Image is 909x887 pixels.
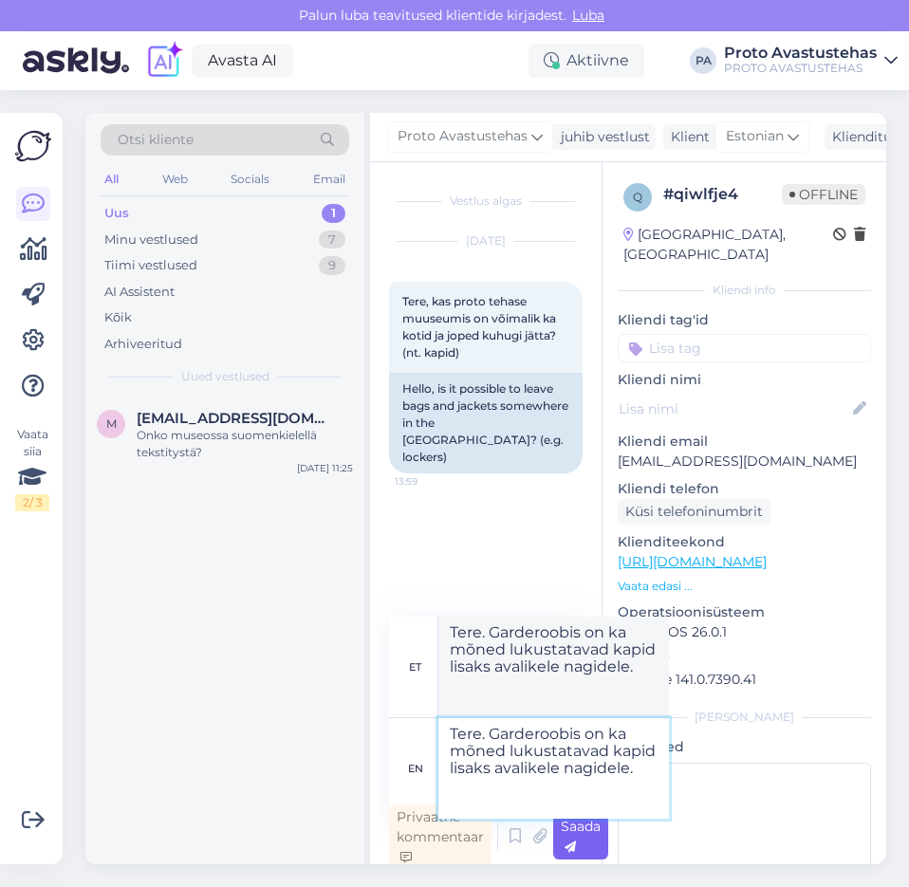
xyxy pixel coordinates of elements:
div: # qiwlfje4 [663,183,782,206]
div: Vaata siia [15,426,49,511]
p: Märkmed [618,737,871,757]
div: Kliendi info [618,282,871,299]
p: iPhone OS 26.0.1 [618,622,871,642]
div: PROTO AVASTUSTEHAS [724,61,877,76]
div: Klienditugi [825,127,905,147]
div: en [408,752,423,785]
span: Proto Avastustehas [398,126,528,147]
p: [EMAIL_ADDRESS][DOMAIN_NAME] [618,452,871,471]
a: Proto AvastustehasPROTO AVASTUSTEHAS [724,46,898,76]
textarea: Tere. Garderoobis on ka mõned lukustatavad kapid lisaks avalikele nagidele. [438,617,669,717]
div: Kõik [104,308,132,327]
span: q [633,190,642,204]
p: Brauser [618,650,871,670]
a: [URL][DOMAIN_NAME] [618,553,767,570]
div: Tiimi vestlused [104,256,197,275]
div: Minu vestlused [104,231,198,249]
div: Vestlus algas [389,193,583,210]
p: Kliendi tag'id [618,310,871,330]
span: marjosuonpaa@gmail.com [137,410,334,427]
div: AI Assistent [104,283,175,302]
div: Email [309,167,349,192]
div: 1 [322,204,345,223]
div: PA [690,47,716,74]
div: Aktiivne [529,44,644,78]
span: Tere, kas proto tehase muuseumis on võimalik ka kotid ja joped kuhugi jätta? (nt. kapid) [402,294,559,360]
p: Chrome 141.0.7390.41 [618,670,871,690]
p: Vaata edasi ... [618,578,871,595]
p: Klienditeekond [618,532,871,552]
p: Kliendi telefon [618,479,871,499]
div: [DATE] 11:25 [297,461,353,475]
div: Klient [663,127,710,147]
div: All [101,167,122,192]
div: 7 [319,231,345,249]
span: Offline [782,184,865,205]
img: explore-ai [144,41,184,81]
div: Arhiveeritud [104,335,182,354]
div: 9 [319,256,345,275]
div: [PERSON_NAME] [618,709,871,726]
div: [DATE] [389,232,583,249]
span: 13:59 [395,474,466,489]
div: Küsi telefoninumbrit [618,499,770,525]
span: Otsi kliente [118,130,194,150]
div: 2 / 3 [15,494,49,511]
textarea: Tere. Garderoobis on ka mõned lukustatavad kapid lisaks avalikele nagidele. [438,718,669,819]
span: Luba [566,7,610,24]
div: Web [158,167,192,192]
p: Kliendi email [618,432,871,452]
a: Avasta AI [192,45,293,77]
p: Kliendi nimi [618,370,871,390]
span: m [106,416,117,431]
img: Askly Logo [15,128,51,164]
input: Lisa tag [618,334,871,362]
input: Lisa nimi [619,398,849,419]
div: Uus [104,204,129,223]
p: Operatsioonisüsteem [618,602,871,622]
div: et [409,651,421,683]
div: Hello, is it possible to leave bags and jackets somewhere in the [GEOGRAPHIC_DATA]? (e.g. lockers) [389,373,583,473]
div: Proto Avastustehas [724,46,877,61]
div: juhib vestlust [553,127,650,147]
div: Privaatne kommentaar [389,804,492,870]
div: Onko museossa suomenkielellä tekstitystä? [137,427,353,461]
span: Estonian [726,126,784,147]
span: Uued vestlused [181,368,269,385]
div: Socials [227,167,273,192]
div: [GEOGRAPHIC_DATA], [GEOGRAPHIC_DATA] [623,225,833,265]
